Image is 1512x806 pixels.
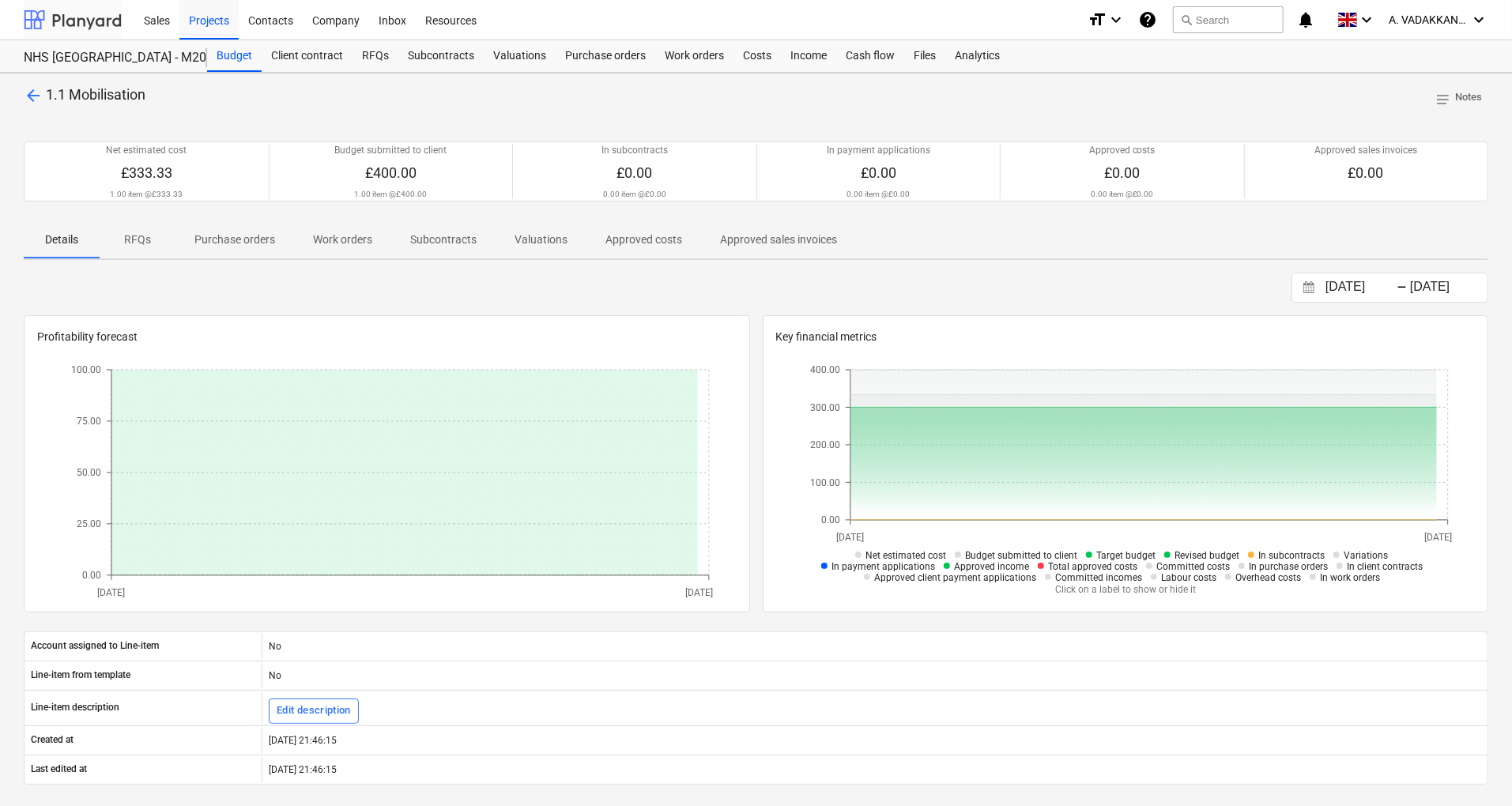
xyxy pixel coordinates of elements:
div: No [262,634,1487,659]
p: Details [43,232,81,248]
iframe: Chat Widget [1433,730,1512,806]
i: keyboard_arrow_down [1107,10,1126,29]
span: In payment applications [831,561,935,572]
span: Target budget [1096,550,1156,561]
p: 1.00 item @ £333.33 [110,189,183,199]
span: In client contracts [1347,561,1423,572]
a: Valuations [484,40,556,72]
p: Approved sales invoices [720,232,837,248]
p: Budget submitted to client [334,144,447,157]
div: Edit description [277,702,351,720]
p: Approved costs [1089,144,1156,157]
p: Approved costs [605,232,682,248]
div: NHS [GEOGRAPHIC_DATA] - M20 1JG [24,50,188,66]
button: Edit description [269,699,359,724]
p: 0.00 item @ £0.00 [1091,189,1154,199]
span: In work orders [1320,572,1380,583]
tspan: 0.00 [82,570,101,581]
i: notifications [1296,10,1315,29]
tspan: 50.00 [77,467,101,478]
a: Cash flow [836,40,904,72]
p: Created at [31,733,74,747]
tspan: 100.00 [810,476,840,488]
tspan: 75.00 [77,416,101,427]
i: keyboard_arrow_down [1357,10,1376,29]
div: No [262,663,1487,688]
a: Subcontracts [398,40,484,72]
tspan: 300.00 [810,401,840,412]
tspan: [DATE] [98,587,126,598]
span: Approved client payment applications [874,572,1036,583]
a: Purchase orders [556,40,655,72]
div: - [1397,283,1407,292]
span: Labour costs [1161,572,1216,583]
p: 0.00 item @ £0.00 [846,189,910,199]
i: keyboard_arrow_down [1469,10,1488,29]
p: Last edited at [31,763,87,776]
span: 1.1 Mobilisation [46,86,145,103]
a: Client contract [262,40,353,72]
span: Committed costs [1156,561,1230,572]
span: £0.00 [1348,164,1384,181]
input: End Date [1407,277,1487,299]
span: Overhead costs [1235,572,1301,583]
span: notes [1435,90,1449,104]
span: In purchase orders [1249,561,1328,572]
i: Knowledge base [1138,10,1157,29]
span: Budget submitted to client [965,550,1077,561]
p: Line-item from template [31,669,130,682]
span: arrow_back [24,86,43,105]
span: £0.00 [616,164,652,181]
span: A. VADAKKANGARA [1389,13,1468,26]
p: RFQs [119,232,156,248]
tspan: [DATE] [685,587,713,598]
p: Purchase orders [194,232,275,248]
div: [DATE] 21:46:15 [262,757,1487,782]
p: 0.00 item @ £0.00 [603,189,666,199]
a: RFQs [353,40,398,72]
i: format_size [1088,10,1107,29]
span: Notes [1435,89,1482,107]
a: Analytics [945,40,1009,72]
p: Line-item description [31,701,119,714]
span: £0.00 [861,164,896,181]
span: Committed incomes [1055,572,1142,583]
tspan: 25.00 [77,518,101,529]
a: Work orders [655,40,733,72]
span: Total approved costs [1048,561,1137,572]
p: In subcontracts [601,144,668,157]
a: Budget [207,40,262,72]
tspan: 0.00 [821,514,840,525]
p: Click on a label to show or hide it [803,583,1448,597]
button: Notes [1428,85,1488,110]
p: Subcontracts [410,232,477,248]
tspan: 200.00 [810,439,840,450]
p: Net estimated cost [106,144,187,157]
span: Revised budget [1175,550,1239,561]
span: £400.00 [365,164,417,181]
button: Interact with the calendar and add the check-in date for your trip. [1295,279,1322,297]
a: Costs [733,40,781,72]
a: Income [781,40,836,72]
span: Variations [1344,550,1388,561]
span: search [1180,13,1193,26]
p: Account assigned to Line-item [31,639,159,653]
p: Approved sales invoices [1314,144,1417,157]
p: 1.00 item @ £400.00 [354,189,427,199]
span: Approved income [954,561,1029,572]
tspan: [DATE] [1424,532,1452,543]
span: £0.00 [1104,164,1140,181]
p: Valuations [515,232,567,248]
tspan: [DATE] [836,532,864,543]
